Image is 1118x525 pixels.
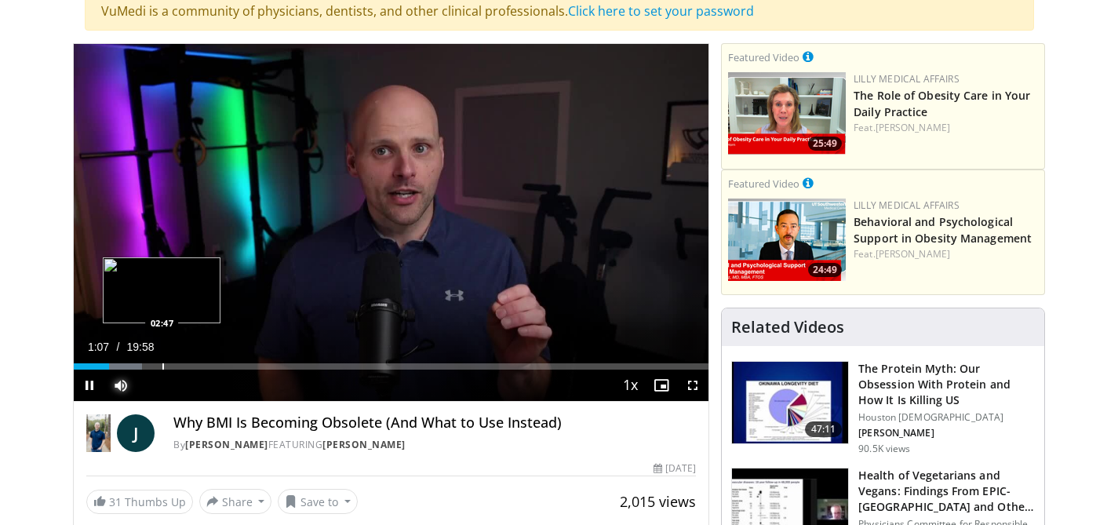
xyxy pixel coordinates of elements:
a: 47:11 The Protein Myth: Our Obsession With Protein and How It Is Killing US Houston [DEMOGRAPHIC_... [731,361,1035,455]
div: Feat. [854,247,1038,261]
button: Fullscreen [677,370,708,401]
small: Featured Video [728,177,799,191]
h4: Why BMI Is Becoming Obsolete (And What to Use Instead) [173,414,696,432]
span: 31 [109,494,122,509]
a: J [117,414,155,452]
img: image.jpeg [103,257,220,323]
div: [DATE] [654,461,696,476]
a: Lilly Medical Affairs [854,72,960,86]
a: 24:49 [728,199,846,281]
a: 31 Thumbs Up [86,490,193,514]
div: Feat. [854,121,1038,135]
span: 19:58 [127,341,155,353]
img: Dr. Jordan Rennicke [86,414,111,452]
div: By FEATURING [173,438,696,452]
p: 90.5K views [858,443,910,455]
div: Progress Bar [74,363,709,370]
span: 25:49 [808,137,842,151]
button: Save to [278,489,358,514]
a: [PERSON_NAME] [322,438,406,451]
a: [PERSON_NAME] [185,438,268,451]
p: Houston [DEMOGRAPHIC_DATA] [858,411,1035,424]
p: [PERSON_NAME] [858,427,1035,439]
h3: Health of Vegetarians and Vegans: Findings From EPIC-[GEOGRAPHIC_DATA] and Othe… [858,468,1035,515]
a: The Role of Obesity Care in Your Daily Practice [854,88,1030,119]
a: Lilly Medical Affairs [854,199,960,212]
span: 47:11 [805,421,843,437]
img: e1208b6b-349f-4914-9dd7-f97803bdbf1d.png.150x105_q85_crop-smart_upscale.png [728,72,846,155]
span: 2,015 views [620,492,696,511]
span: 24:49 [808,263,842,277]
img: b7b8b05e-5021-418b-a89a-60a270e7cf82.150x105_q85_crop-smart_upscale.jpg [732,362,848,443]
a: 25:49 [728,72,846,155]
button: Share [199,489,272,514]
small: Featured Video [728,50,799,64]
h3: The Protein Myth: Our Obsession With Protein and How It Is Killing US [858,361,1035,408]
span: 1:07 [88,341,109,353]
button: Playback Rate [614,370,646,401]
video-js: Video Player [74,44,709,402]
a: Behavioral and Psychological Support in Obesity Management [854,214,1032,246]
a: [PERSON_NAME] [876,121,950,134]
button: Enable picture-in-picture mode [646,370,677,401]
h4: Related Videos [731,318,844,337]
img: ba3304f6-7838-4e41-9c0f-2e31ebde6754.png.150x105_q85_crop-smart_upscale.png [728,199,846,281]
span: / [117,341,120,353]
a: Click here to set your password [568,2,754,20]
button: Mute [105,370,137,401]
button: Pause [74,370,105,401]
a: [PERSON_NAME] [876,247,950,261]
